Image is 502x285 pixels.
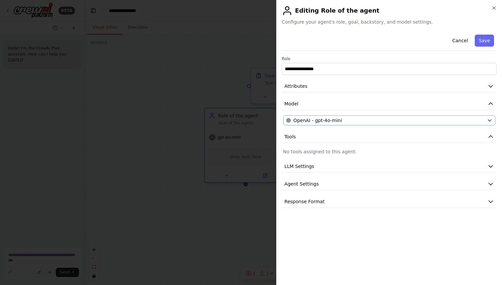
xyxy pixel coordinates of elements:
button: Cancel [448,35,472,47]
button: Agent Settings [282,178,497,190]
button: Model [282,98,497,110]
label: Role [282,56,497,62]
button: LLM Settings [282,160,497,173]
span: Agent Settings [285,181,319,187]
span: Tools [285,133,296,140]
span: Configure your agent's role, goal, backstory, and model settings. [282,19,497,25]
p: No tools assigned to this agent. [283,148,495,155]
h2: Editing Role of the agent [282,5,497,16]
button: OpenAI - gpt-4o-mini [283,115,495,125]
span: Attributes [285,83,307,89]
button: Tools [282,131,497,143]
button: Attributes [282,80,497,92]
button: Response Format [282,196,497,208]
span: LLM Settings [285,163,314,170]
span: Model [285,100,298,107]
button: Save [475,35,494,47]
span: Response Format [285,198,325,205]
span: OpenAI - gpt-4o-mini [293,117,342,124]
